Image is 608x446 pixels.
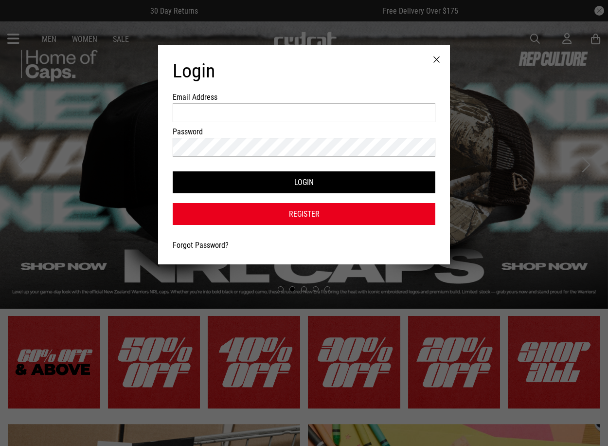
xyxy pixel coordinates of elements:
[173,59,435,83] h1: Login
[173,241,229,250] a: Forgot Password?
[173,127,225,136] label: Password
[173,203,435,225] a: Register
[8,4,37,33] button: Open LiveChat chat widget
[173,93,225,102] label: Email Address
[173,171,435,193] button: Login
